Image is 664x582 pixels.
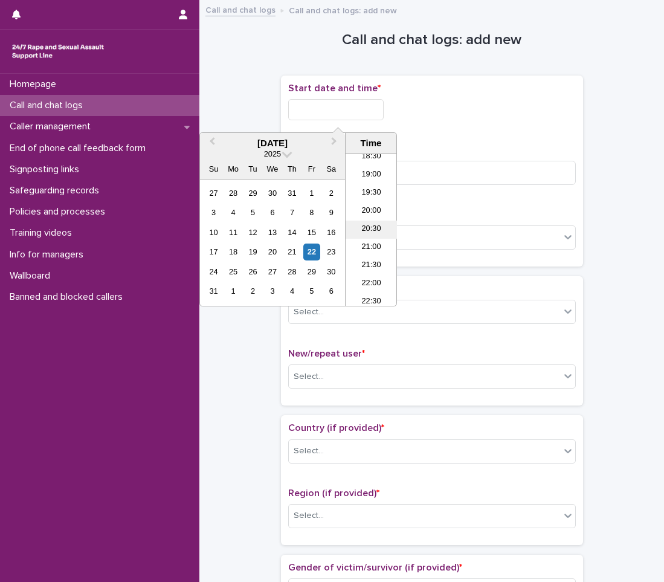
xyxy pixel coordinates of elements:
div: Choose Sunday, August 17th, 2025 [205,244,222,260]
div: Choose Monday, August 4th, 2025 [225,204,241,221]
div: Choose Saturday, August 30th, 2025 [323,264,340,280]
div: Choose Sunday, July 27th, 2025 [205,185,222,201]
div: Choose Friday, August 1st, 2025 [303,185,320,201]
li: 18:30 [346,148,397,166]
div: Choose Wednesday, July 30th, 2025 [264,185,280,201]
div: Choose Friday, August 29th, 2025 [303,264,320,280]
span: New/repeat user [288,349,365,358]
div: Choose Wednesday, August 6th, 2025 [264,204,280,221]
div: Choose Sunday, August 31st, 2025 [205,283,222,299]
div: Choose Monday, August 18th, 2025 [225,244,241,260]
div: Choose Thursday, August 14th, 2025 [284,224,300,241]
div: Choose Wednesday, August 27th, 2025 [264,264,280,280]
div: Choose Tuesday, August 5th, 2025 [245,204,261,221]
div: Mo [225,161,241,177]
div: Tu [245,161,261,177]
img: rhQMoQhaT3yELyF149Cw [10,39,106,63]
div: Choose Tuesday, August 12th, 2025 [245,224,261,241]
div: Choose Thursday, July 31st, 2025 [284,185,300,201]
div: Time [349,138,393,149]
div: Choose Tuesday, July 29th, 2025 [245,185,261,201]
h1: Call and chat logs: add new [281,31,583,49]
div: Choose Saturday, August 16th, 2025 [323,224,340,241]
li: 21:30 [346,257,397,275]
p: Call and chat logs: add new [289,3,397,16]
div: Choose Thursday, August 7th, 2025 [284,204,300,221]
li: 19:00 [346,166,397,184]
span: Start date and time [288,83,381,93]
div: Select... [294,306,324,318]
div: Choose Tuesday, August 26th, 2025 [245,264,261,280]
div: Choose Thursday, August 21st, 2025 [284,244,300,260]
div: Su [205,161,222,177]
span: Region (if provided) [288,488,379,498]
div: Fr [303,161,320,177]
div: Choose Sunday, August 24th, 2025 [205,264,222,280]
div: Choose Monday, September 1st, 2025 [225,283,241,299]
div: Choose Monday, August 11th, 2025 [225,224,241,241]
div: Choose Monday, August 25th, 2025 [225,264,241,280]
div: Choose Wednesday, August 20th, 2025 [264,244,280,260]
div: Choose Friday, August 15th, 2025 [303,224,320,241]
p: Homepage [5,79,66,90]
span: Gender of victim/survivor (if provided) [288,563,462,572]
p: Caller management [5,121,100,132]
span: 2025 [264,149,281,158]
li: 22:30 [346,293,397,311]
button: Previous Month [201,134,221,154]
div: Sa [323,161,340,177]
p: Signposting links [5,164,89,175]
div: Choose Wednesday, August 13th, 2025 [264,224,280,241]
p: Call and chat logs [5,100,92,111]
div: Choose Tuesday, August 19th, 2025 [245,244,261,260]
div: Select... [294,509,324,522]
div: Choose Sunday, August 10th, 2025 [205,224,222,241]
p: Safeguarding records [5,185,109,196]
div: Choose Thursday, August 28th, 2025 [284,264,300,280]
li: 20:00 [346,202,397,221]
p: Wallboard [5,270,60,282]
div: Choose Thursday, September 4th, 2025 [284,283,300,299]
div: Choose Wednesday, September 3rd, 2025 [264,283,280,299]
p: Banned and blocked callers [5,291,132,303]
div: month 2025-08 [204,183,341,301]
p: Training videos [5,227,82,239]
div: Choose Monday, July 28th, 2025 [225,185,241,201]
div: Choose Sunday, August 3rd, 2025 [205,204,222,221]
p: Policies and processes [5,206,115,218]
div: We [264,161,280,177]
div: Choose Saturday, August 23rd, 2025 [323,244,340,260]
li: 20:30 [346,221,397,239]
div: [DATE] [200,138,345,149]
div: Choose Saturday, September 6th, 2025 [323,283,340,299]
div: Choose Tuesday, September 2nd, 2025 [245,283,261,299]
div: Select... [294,445,324,458]
div: Choose Friday, August 22nd, 2025 [303,244,320,260]
div: Choose Saturday, August 2nd, 2025 [323,185,340,201]
button: Next Month [326,134,345,154]
div: Choose Friday, August 8th, 2025 [303,204,320,221]
li: 19:30 [346,184,397,202]
div: Th [284,161,300,177]
a: Call and chat logs [205,2,276,16]
div: Choose Friday, September 5th, 2025 [303,283,320,299]
p: End of phone call feedback form [5,143,155,154]
div: Select... [294,370,324,383]
div: Choose Saturday, August 9th, 2025 [323,204,340,221]
li: 22:00 [346,275,397,293]
li: 21:00 [346,239,397,257]
span: Country (if provided) [288,423,384,433]
p: Info for managers [5,249,93,260]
